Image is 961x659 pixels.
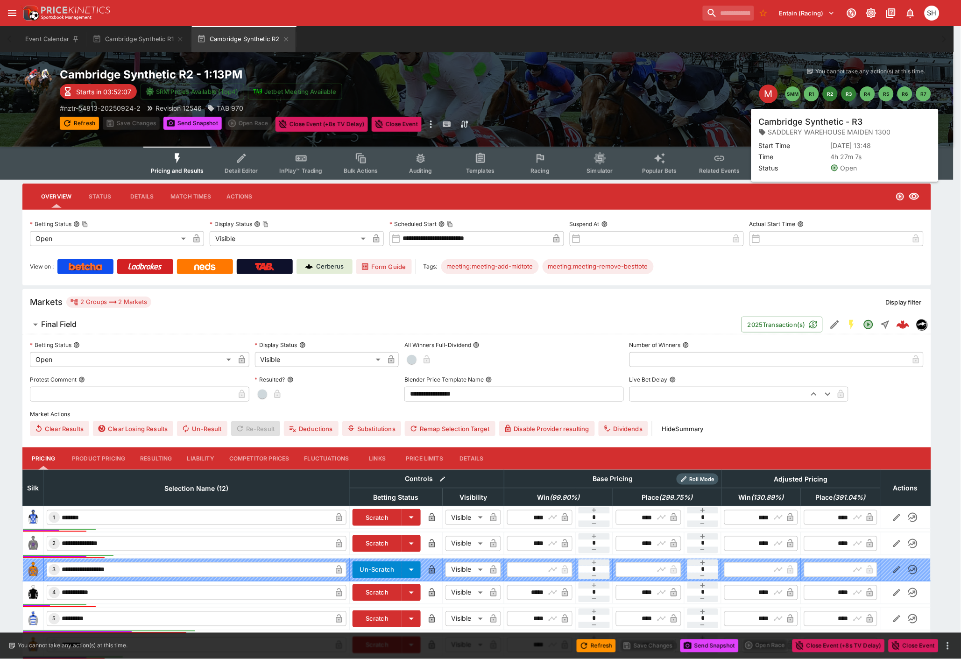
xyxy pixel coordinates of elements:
[424,259,438,274] label: Tags:
[30,407,924,421] label: Market Actions
[894,315,912,334] a: be49e78d-75b3-4fc4-86a1-743c1e258803
[30,259,54,274] label: View on :
[41,319,77,329] h6: Final Field
[141,84,244,99] button: SRM Prices Available (Top4)
[863,5,880,21] button: Toggle light/dark mode
[883,5,899,21] button: Documentation
[451,447,493,470] button: Details
[889,639,939,652] button: Close Event
[404,341,471,349] p: All Winners Full-Dividend
[353,535,403,552] button: Scratch
[30,297,63,307] h5: Markets
[785,86,800,101] button: SMM
[133,447,179,470] button: Resulting
[880,470,931,506] th: Actions
[255,376,285,383] p: Resulted?
[530,167,550,174] span: Racing
[180,447,222,470] button: Liability
[897,120,927,129] p: Auto-Save
[30,376,77,383] p: Protest Comment
[703,6,754,21] input: search
[18,642,127,650] p: You cannot take any action(s) at this time.
[26,562,41,577] img: runner 3
[925,6,940,21] div: Scott Hunt
[231,421,280,436] span: Re-Result
[82,221,88,227] button: Copy To Clipboard
[543,262,654,271] span: meeting:meeting-remove-besttote
[51,589,58,596] span: 4
[785,86,931,101] nav: pagination navigation
[342,421,401,436] button: Substitutions
[897,318,910,331] div: be49e78d-75b3-4fc4-86a1-743c1e258803
[21,4,39,22] img: PriceKinetics Logo
[41,7,110,14] img: PriceKinetics
[437,473,449,485] button: Bulk edit
[860,316,877,333] button: Open
[210,220,252,228] p: Display Status
[897,318,910,331] img: logo-cerberus--red.svg
[398,447,451,470] button: Price Limits
[827,316,843,333] button: Edit Detail
[79,185,121,208] button: Status
[30,231,189,246] div: Open
[405,421,495,436] button: Remap Selection Target
[26,611,41,626] img: runner 5
[527,492,590,503] span: Win
[41,15,92,20] img: Sportsbook Management
[226,117,272,130] div: split button
[177,421,227,436] span: Un-Result
[255,352,384,367] div: Visible
[902,5,919,21] button: Notifications
[60,117,99,130] button: Refresh
[806,492,876,503] span: Place
[863,319,874,330] svg: Open
[262,221,269,227] button: Copy To Clipboard
[917,319,927,330] img: nztr
[774,6,841,21] button: Select Tenant
[30,220,71,228] p: Betting Status
[880,295,927,310] button: Display filter
[255,341,297,349] p: Display Status
[570,220,600,228] p: Suspend At
[26,585,41,600] img: runner 4
[353,509,403,526] button: Scratch
[87,26,190,52] button: Cambridge Synthetic R1
[163,117,222,130] button: Send Snapshot
[916,86,931,101] button: R7
[163,185,219,208] button: Match Times
[843,5,860,21] button: Connected to PK
[372,117,422,132] button: Close Event
[742,317,823,333] button: 2025Transaction(s)
[404,376,484,383] p: Blender Price Template Name
[20,26,85,52] button: Event Calendar
[51,514,57,521] span: 1
[699,167,740,174] span: Related Events
[154,483,239,494] span: Selection Name (12)
[253,87,262,96] img: jetbet-logo.svg
[30,341,71,349] p: Betting Status
[841,86,856,101] button: R3
[816,67,926,76] p: You cannot take any action(s) at this time.
[629,341,681,349] p: Number of Winners
[425,117,437,132] button: more
[194,263,215,270] img: Neds
[76,87,131,97] p: Starts in 03:52:07
[191,26,296,52] button: Cambridge Synthetic R2
[577,639,616,652] button: Refresh
[466,167,495,174] span: Templates
[51,616,58,622] span: 5
[51,540,58,547] span: 2
[896,192,905,201] svg: Open
[587,167,613,174] span: Simulator
[922,3,942,23] button: Scott Hunt
[305,263,313,270] img: Cerberus
[499,421,595,436] button: Disable Provider resulting
[353,584,403,601] button: Scratch
[280,167,323,174] span: InPlay™ Trading
[909,191,920,202] svg: Visible
[69,263,102,270] img: Betcha
[877,316,894,333] button: Straight
[447,221,453,227] button: Copy To Clipboard
[843,316,860,333] button: SGM Enabled
[445,562,486,577] div: Visible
